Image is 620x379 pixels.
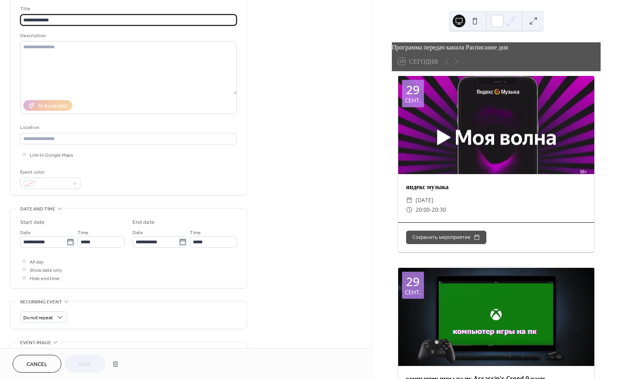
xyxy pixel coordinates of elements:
[405,289,421,295] div: сент.
[416,205,430,214] span: 20:00
[20,5,235,13] div: Title
[432,205,446,214] span: 20:30
[190,229,201,237] span: Time
[405,97,421,103] div: сент.
[20,168,79,176] div: Event color
[132,229,143,237] span: Date
[77,229,89,237] span: Time
[23,313,53,322] span: Do not repeat
[13,355,61,373] button: Cancel
[30,258,43,266] span: All day
[20,298,62,306] span: Recurring event
[20,123,235,132] div: Location
[26,360,47,369] span: Cancel
[30,266,62,275] span: Show date only
[406,231,486,244] button: Сохранить мероприятие
[398,182,594,191] div: яндекс музыка
[430,205,432,214] span: -
[20,205,55,213] span: Date and time
[406,84,420,96] div: 29
[20,32,235,40] div: Description
[20,218,45,227] div: Start date
[406,205,412,214] div: ​
[416,195,433,205] span: [DATE]
[132,218,155,227] div: End date
[20,339,51,347] span: Event image
[406,276,420,288] div: 29
[30,151,73,159] span: Link to Google Maps
[20,229,31,237] span: Date
[30,275,60,283] span: Hide end time
[406,195,412,205] div: ​
[392,42,601,52] div: Программа передач канала Расписание дня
